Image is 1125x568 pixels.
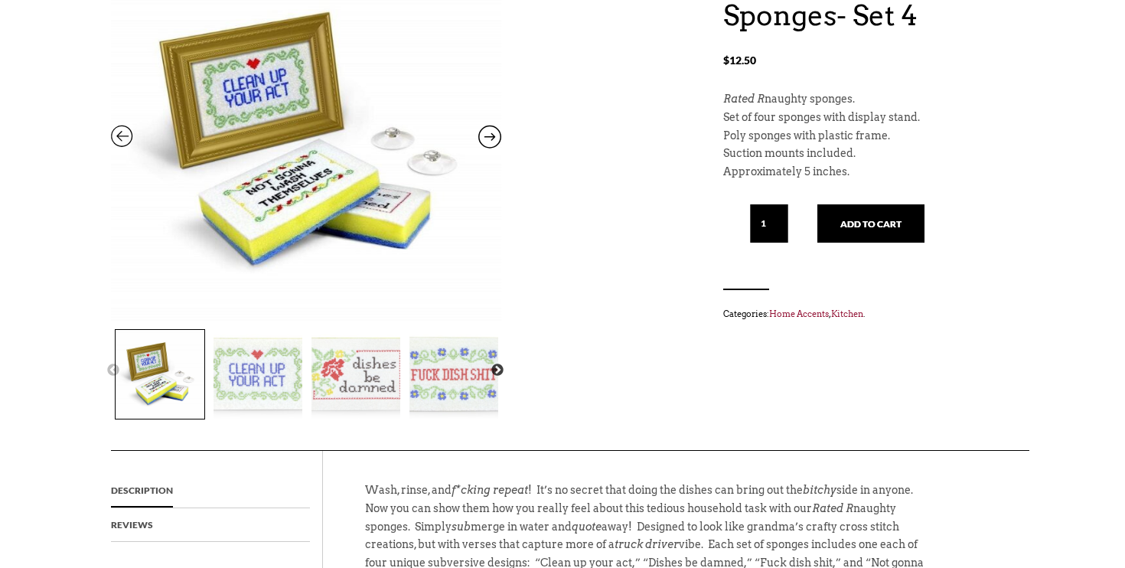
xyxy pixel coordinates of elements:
p: Approximately 5 inches. [723,163,1014,181]
span: Categories: , . [723,305,1014,322]
a: Kitchen [831,308,863,319]
em: Rated R [723,93,765,105]
em: quote [572,521,602,533]
a: Reviews [111,508,153,542]
button: Previous [106,363,121,378]
em: bitchy [803,484,836,496]
span: $ [723,54,729,67]
a: Description [111,474,173,508]
p: Suction mounts included. [723,145,1014,163]
p: naughty sponges. [723,90,1014,109]
em: sub [452,521,471,533]
em: f*cking repeat [452,484,528,496]
input: Qty [750,204,788,243]
button: Add to cart [817,204,924,243]
p: Set of four sponges with display stand. [723,109,1014,127]
a: Home Accents [769,308,829,319]
button: Next [490,363,505,378]
p: Poly sponges with plastic frame. [723,127,1014,145]
em: truck driver [615,538,679,550]
bdi: 12.50 [723,54,756,67]
em: Rated R [812,502,853,514]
